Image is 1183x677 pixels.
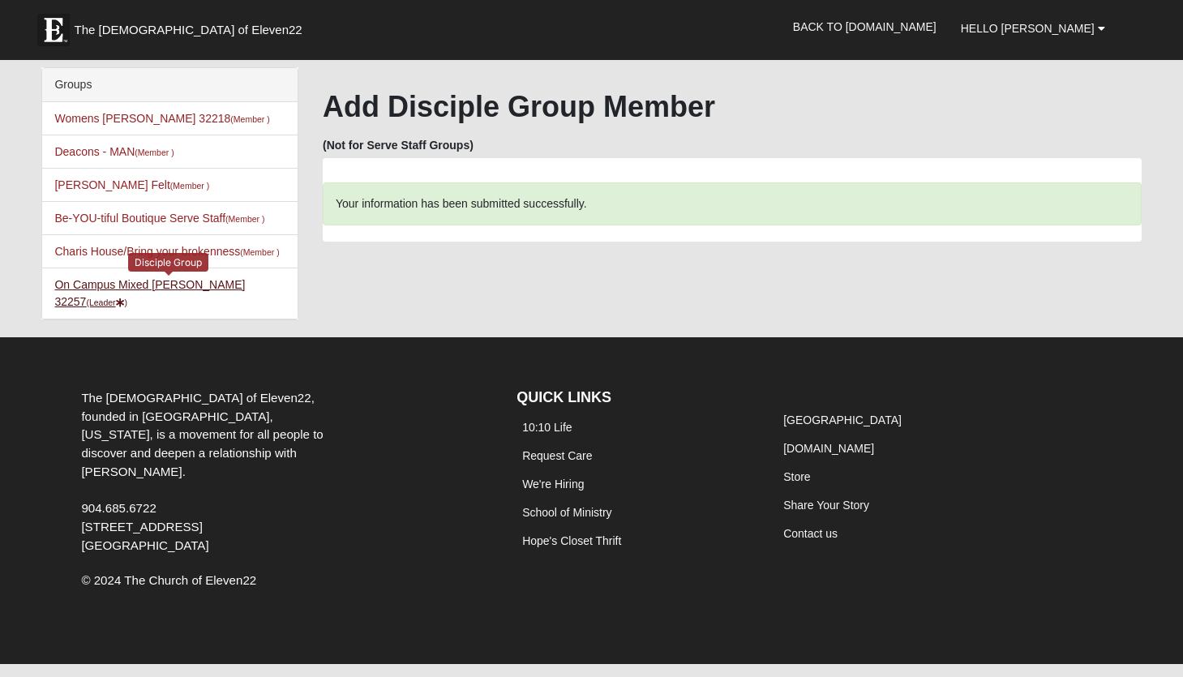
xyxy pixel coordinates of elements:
div: Groups [42,68,298,102]
a: We're Hiring [522,478,584,491]
h1: Add Disciple Group Member [323,89,1142,124]
span: Hello [PERSON_NAME] [961,22,1095,35]
a: On Campus Mixed [PERSON_NAME] 32257(Leader) [54,278,245,308]
small: (Member ) [135,148,174,157]
div: The [DEMOGRAPHIC_DATA] of Eleven22, founded in [GEOGRAPHIC_DATA], [US_STATE], is a movement for a... [69,389,359,555]
span: © 2024 The Church of Eleven22 [81,573,256,587]
a: 10:10 Life [522,421,572,434]
small: (Leader ) [86,298,127,307]
h5: (Not for Serve Staff Groups) [323,139,1142,152]
small: (Member ) [225,214,264,224]
a: Womens [PERSON_NAME] 32218(Member ) [54,112,269,125]
div: Disciple Group [128,253,208,272]
a: [PERSON_NAME] Felt(Member ) [54,178,209,191]
small: (Member ) [230,114,269,124]
span: [GEOGRAPHIC_DATA] [81,538,208,552]
a: Charis House/Bring your brokenness(Member ) [54,245,279,258]
a: [DOMAIN_NAME] [783,442,874,455]
span: Your information has been submitted successfully. [336,197,587,210]
span: ViewState Size: 42 KB [132,658,239,672]
a: Be-YOU-tiful Boutique Serve Staff(Member ) [54,212,264,225]
a: Request Care [522,449,592,462]
a: Deacons - MAN(Member ) [54,145,174,158]
span: HTML Size: 120 KB [251,658,346,672]
a: School of Ministry [522,506,611,519]
a: Page Properties (Alt+P) [1143,649,1172,672]
a: Back to [DOMAIN_NAME] [781,6,949,47]
a: Hello [PERSON_NAME] [949,8,1117,49]
a: Share Your Story [783,499,869,512]
a: Store [783,470,810,483]
small: (Member ) [170,181,209,191]
a: The [DEMOGRAPHIC_DATA] of Eleven22 [29,6,354,46]
a: Contact us [783,527,838,540]
a: Hope's Closet Thrift [522,534,621,547]
a: Block Configuration (Alt-B) [1114,649,1143,672]
h4: QUICK LINKS [516,389,753,407]
span: The [DEMOGRAPHIC_DATA] of Eleven22 [74,22,302,38]
img: Eleven22 logo [37,14,70,46]
a: Web cache enabled [358,655,367,672]
small: (Member ) [240,247,279,257]
a: Page Load Time: 0.99s [15,659,115,671]
a: [GEOGRAPHIC_DATA] [783,413,902,426]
